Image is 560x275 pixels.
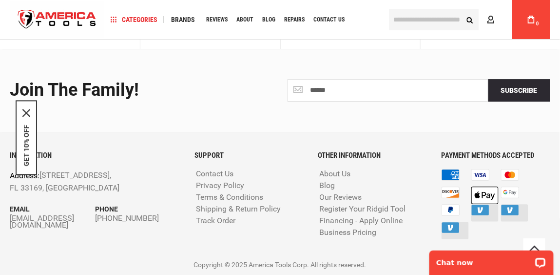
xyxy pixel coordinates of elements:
a: Business Pricing [317,228,379,237]
span: Address: [10,170,39,180]
a: Contact Us [309,13,349,26]
span: Blog [262,17,275,22]
a: Our Reviews [317,193,365,202]
div: Join the Family! [10,81,273,100]
a: store logo [10,1,104,38]
a: [PHONE_NUMBER] [95,215,180,222]
span: 0 [536,21,539,26]
a: [EMAIL_ADDRESS][DOMAIN_NAME] [10,215,95,229]
a: About Us [317,169,353,179]
button: Subscribe [488,79,550,102]
a: About [232,13,258,26]
span: Subscribe [501,86,538,94]
h6: INFORMATION [10,151,180,160]
span: About [236,17,253,22]
a: Terms & Conditions [194,193,266,202]
a: Blog [317,181,338,190]
a: Register Your Ridgid Tool [317,205,408,214]
button: GET 10% OFF [22,125,30,166]
a: Repairs [280,13,309,26]
a: Blog [258,13,280,26]
span: Categories [111,16,157,23]
span: Contact Us [313,17,345,22]
p: Copyright © 2025 America Tools Corp. All rights reserved. [10,259,550,270]
p: Email [10,204,95,214]
a: Financing - Apply Online [317,216,406,226]
a: Categories [106,13,162,26]
h6: OTHER INFORMATION [318,151,427,160]
a: Shipping & Return Policy [194,205,284,214]
p: [STREET_ADDRESS], FL 33169, [GEOGRAPHIC_DATA] [10,169,146,194]
button: Search [461,10,479,29]
span: Reviews [206,17,228,22]
button: Close [22,109,30,117]
a: Reviews [202,13,232,26]
iframe: LiveChat chat widget [423,244,560,275]
img: America Tools [10,1,104,38]
a: Brands [167,13,199,26]
svg: close icon [22,109,30,117]
span: Brands [171,16,195,23]
a: Privacy Policy [194,181,247,190]
p: Phone [95,204,180,214]
a: Contact Us [194,169,236,179]
a: Track Order [194,216,238,226]
span: Repairs [284,17,305,22]
h6: SUPPORT [195,151,304,160]
h6: PAYMENT METHODS ACCEPTED [442,151,550,160]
